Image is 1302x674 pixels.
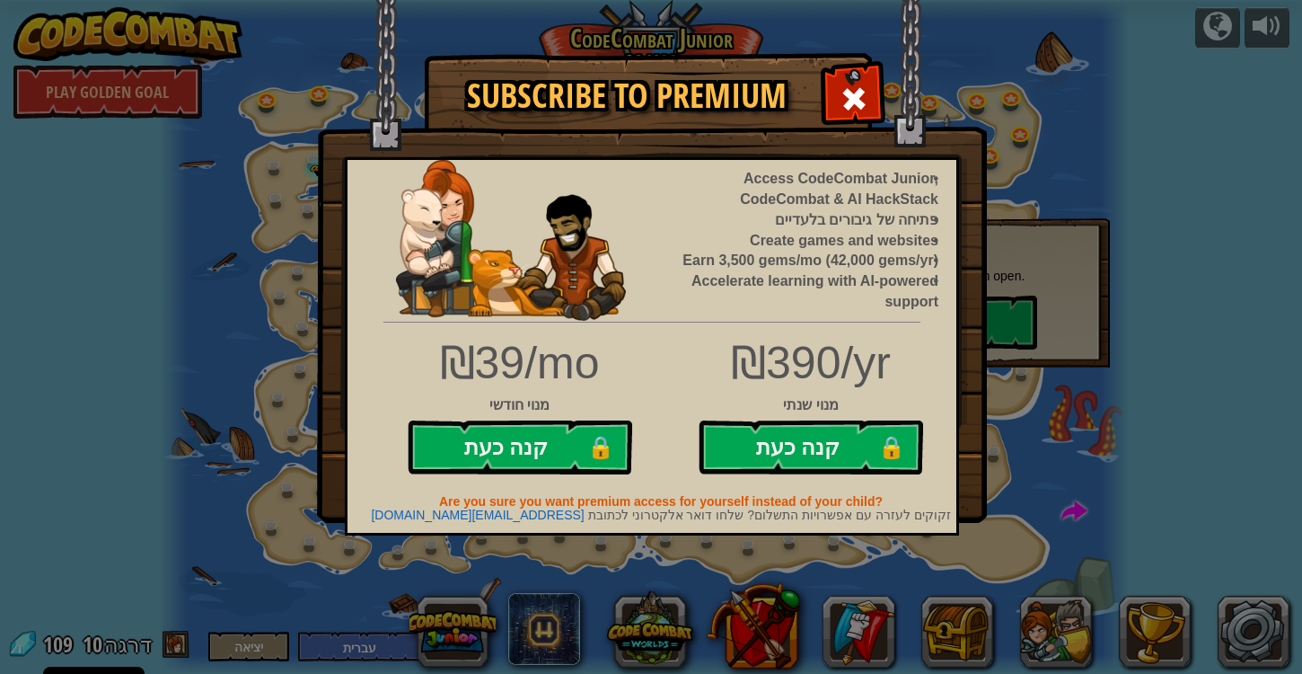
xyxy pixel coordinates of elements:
li: Create games and websites [674,231,938,252]
li: Earn 3,500 gems/mo (42,000 gems/yr) [674,251,938,271]
li: Access CodeCombat Junior, CodeCombat & AI HackStack [674,169,938,210]
div: מנוי שנתי [334,395,970,416]
li: פתיחה של גיבורים בלעדיים [674,210,938,231]
div: ₪390/yr [334,332,970,395]
p: Are you sure you want premium access for yourself instead of your child? [365,492,956,510]
li: Accelerate learning with AI-powered support [674,271,938,313]
span: זקוקים לעזרה עם אפשרויות התשלום? שלחו דואר אלקטרוני לכתובת [588,508,951,522]
h1: Subscribe to Premium [443,77,811,115]
button: קנה כעת🔒 [408,421,632,474]
a: [EMAIL_ADDRESS][DOMAIN_NAME] [371,508,584,522]
div: ₪39/mo [400,332,638,395]
img: anya-and-nando-pet.webp [396,160,626,321]
div: מנוי חודשי [400,395,638,416]
button: קנה כעת🔒 [699,421,923,474]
